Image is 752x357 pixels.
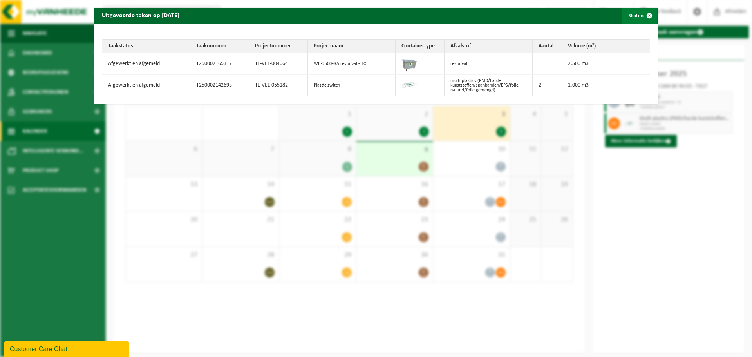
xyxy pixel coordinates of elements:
td: WB-2500-GA restafval - TC [308,53,396,75]
td: Afgewerkt en afgemeld [102,75,190,96]
td: 2,500 m3 [562,53,650,75]
iframe: chat widget [4,340,131,357]
h2: Uitgevoerde taken op [DATE] [94,8,187,23]
th: Taakstatus [102,40,190,53]
th: Projectnummer [249,40,308,53]
th: Volume (m³) [562,40,650,53]
th: Containertype [396,40,445,53]
button: Sluiten [622,8,657,24]
img: WB-2500-GAL-GY-01 [401,55,417,71]
th: Afvalstof [445,40,533,53]
td: TL-VEL-004064 [249,53,308,75]
td: TL-VEL-055182 [249,75,308,96]
td: 1,000 m3 [562,75,650,96]
th: Projectnaam [308,40,396,53]
td: Plastic switch [308,75,396,96]
th: Taaknummer [190,40,249,53]
td: 1 [533,53,562,75]
td: 2 [533,75,562,96]
td: Afgewerkt en afgemeld [102,53,190,75]
td: multi plastics (PMD/harde kunststoffen/spanbanden/EPS/folie naturel/folie gemengd) [445,75,533,96]
td: T250002165317 [190,53,249,75]
img: LP-SK-00500-LPE-16 [401,77,417,92]
td: T250002142693 [190,75,249,96]
th: Aantal [533,40,562,53]
td: restafval [445,53,533,75]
